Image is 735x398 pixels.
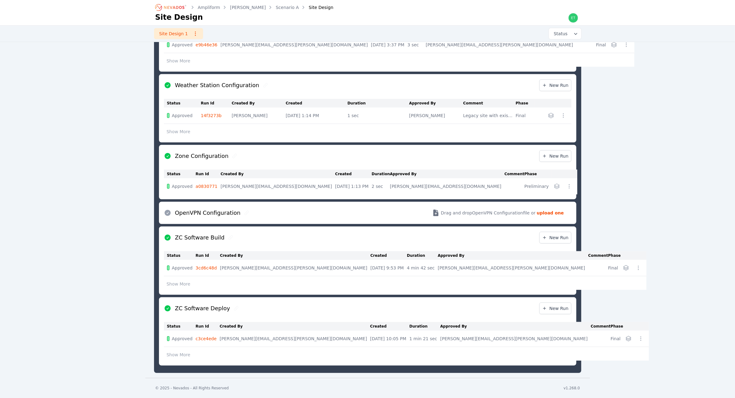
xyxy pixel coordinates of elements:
[596,42,606,48] div: Final
[164,278,193,290] button: Show More
[164,99,201,108] th: Status
[425,204,571,222] button: Drag and dropOpenVPN Configurationfile or upload one
[300,4,333,11] div: Site Design
[155,386,229,391] div: © 2025 - Nevados - All Rights Reserved
[564,386,580,391] div: v1.268.0
[172,42,193,48] span: Approved
[539,150,571,162] a: New Run
[524,170,552,178] th: Phase
[438,260,588,276] td: [PERSON_NAME][EMAIL_ADDRESS][PERSON_NAME][DOMAIN_NAME]
[504,170,524,178] th: Comment
[539,232,571,243] a: New Run
[390,170,504,178] th: Approved By
[370,331,409,347] td: [DATE] 10:05 PM
[608,265,618,271] div: Final
[426,37,576,53] td: [PERSON_NAME][EMAIL_ADDRESS][PERSON_NAME][DOMAIN_NAME]
[196,336,217,341] a: c3ce4ede
[196,322,220,331] th: Run Id
[348,99,409,108] th: Duration
[335,178,372,194] td: [DATE] 1:13 PM
[370,260,407,276] td: [DATE] 9:53 PM
[390,178,504,194] td: [PERSON_NAME][EMAIL_ADDRESS][DOMAIN_NAME]
[551,31,568,37] span: Status
[155,12,203,22] h1: Site Design
[542,305,569,311] span: New Run
[276,4,299,11] a: Scenario A
[409,99,463,108] th: Approved By
[164,251,196,260] th: Status
[611,336,620,342] div: Final
[539,303,571,314] a: New Run
[370,251,407,260] th: Created
[542,235,569,241] span: New Run
[172,183,193,189] span: Approved
[220,322,370,331] th: Created By
[407,42,423,48] div: 3 sec
[516,112,532,119] div: Final
[372,170,390,178] th: Duration
[232,99,286,108] th: Created By
[220,331,370,347] td: [PERSON_NAME][EMAIL_ADDRESS][PERSON_NAME][DOMAIN_NAME]
[175,152,229,160] h2: Zone Configuration
[463,99,516,108] th: Comment
[196,251,220,260] th: Run Id
[221,178,335,194] td: [PERSON_NAME][EMAIL_ADDRESS][DOMAIN_NAME]
[463,112,513,119] div: Legacy site with existing db values
[172,265,193,271] span: Approved
[164,322,196,331] th: Status
[524,183,549,189] div: Preliminary
[371,37,407,53] td: [DATE] 3:37 PM
[440,331,591,347] td: [PERSON_NAME][EMAIL_ADDRESS][PERSON_NAME][DOMAIN_NAME]
[196,265,217,270] a: 3cd6c48d
[608,251,621,260] th: Phase
[198,4,220,11] a: Ampliform
[537,210,564,216] strong: upload one
[164,170,196,178] th: Status
[196,170,221,178] th: Run Id
[172,336,193,342] span: Approved
[370,322,409,331] th: Created
[220,251,370,260] th: Created By
[175,304,230,313] h2: ZC Software Deploy
[220,37,371,53] td: [PERSON_NAME][EMAIL_ADDRESS][PERSON_NAME][DOMAIN_NAME]
[588,251,608,260] th: Comment
[409,108,463,124] td: [PERSON_NAME]
[154,28,203,39] a: Site Design 1
[155,2,333,12] nav: Breadcrumb
[372,183,387,189] div: 2 sec
[286,99,348,108] th: Created
[407,265,435,271] div: 4 min 42 sec
[164,349,193,361] button: Show More
[441,210,535,216] span: Drag and drop OpenVPN Configuration file or
[438,251,588,260] th: Approved By
[516,99,535,108] th: Phase
[221,170,335,178] th: Created By
[549,28,581,39] button: Status
[335,170,372,178] th: Created
[440,322,591,331] th: Approved By
[164,126,193,138] button: Show More
[230,4,266,11] a: [PERSON_NAME]
[164,55,193,67] button: Show More
[196,184,218,189] a: a0830771
[611,322,624,331] th: Phase
[409,336,437,342] div: 1 min 21 sec
[175,81,259,90] h2: Weather Station Configuration
[348,112,406,119] div: 1 sec
[568,13,578,23] img: ethan.harte@nevados.solar
[220,260,370,276] td: [PERSON_NAME][EMAIL_ADDRESS][PERSON_NAME][DOMAIN_NAME]
[539,79,571,91] a: New Run
[407,251,438,260] th: Duration
[201,113,222,118] a: 14f3273b
[175,209,241,217] h2: OpenVPN Configuration
[175,233,225,242] h2: ZC Software Build
[286,108,348,124] td: [DATE] 1:14 PM
[409,322,440,331] th: Duration
[542,153,569,159] span: New Run
[542,82,569,88] span: New Run
[232,108,286,124] td: [PERSON_NAME]
[591,322,611,331] th: Comment
[201,99,232,108] th: Run Id
[172,112,193,119] span: Approved
[196,42,218,47] a: e9b46e36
